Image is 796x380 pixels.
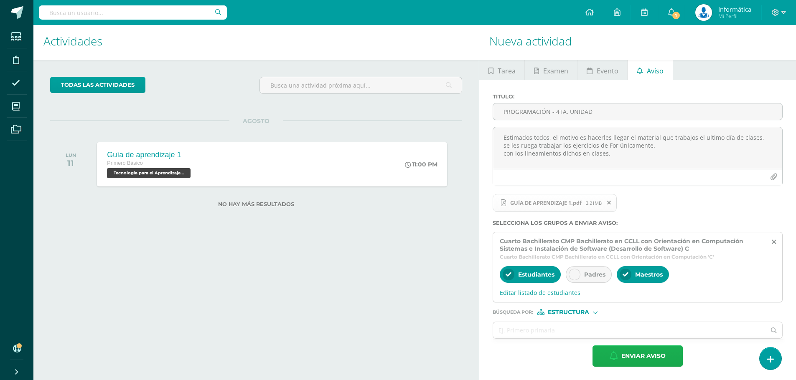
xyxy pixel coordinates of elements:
span: Evento [597,61,618,81]
input: Titulo [493,103,782,120]
input: Busca una actividad próxima aquí... [260,77,462,93]
img: da59f6ea21f93948affb263ca1346426.png [695,4,712,21]
div: Guía de aprendizaje 1 [107,151,193,159]
span: GUÍA DE APRENDIZAJE 1.pdf [493,194,617,212]
span: Mi Perfil [718,13,751,20]
span: Primero Básico [107,160,142,166]
span: Cuarto Bachillerato CMP Bachillerato en CCLL con Orientación en Computación 'C' [500,254,714,260]
span: Examen [543,61,568,81]
span: Maestros [635,271,663,278]
h1: Nueva actividad [489,22,786,60]
div: LUN [66,152,76,158]
input: Busca un usuario... [39,5,227,20]
input: Ej. Primero primaria [493,322,765,338]
span: Enviar aviso [621,346,666,366]
span: Padres [584,271,605,278]
span: Tarea [498,61,516,81]
h1: Actividades [43,22,469,60]
label: No hay más resultados [50,201,462,207]
a: Tarea [479,60,524,80]
span: 3.21MB [586,200,602,206]
span: Aviso [647,61,664,81]
span: Búsqueda por : [493,310,533,315]
label: Titulo : [493,93,783,100]
span: Remover archivo [602,198,616,207]
a: Examen [525,60,577,80]
button: Enviar aviso [593,345,683,367]
span: Informática [718,5,751,13]
textarea: Estimados todos, el motivo es hacerles llegar el material que trabajos el ultimo día de clases, s... [493,127,782,169]
a: todas las Actividades [50,77,145,93]
label: Selecciona los grupos a enviar aviso : [493,220,783,226]
span: Editar listado de estudiantes [500,289,776,297]
span: Tecnología para el Aprendizaje y la Comunicación (Informática) 'B' [107,168,191,178]
span: Estudiantes [518,271,554,278]
div: [object Object] [537,309,600,315]
span: AGOSTO [229,117,283,125]
span: GUÍA DE APRENDIZAJE 1.pdf [506,199,586,206]
span: Cuarto Bachillerato CMP Bachillerato en CCLL con Orientación en Computación Sistemas e Instalació... [500,237,765,252]
a: Aviso [628,60,672,80]
span: Estructura [548,310,589,315]
div: 11 [66,158,76,168]
span: 1 [671,11,681,20]
a: Evento [577,60,627,80]
div: 11:00 PM [405,161,437,168]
